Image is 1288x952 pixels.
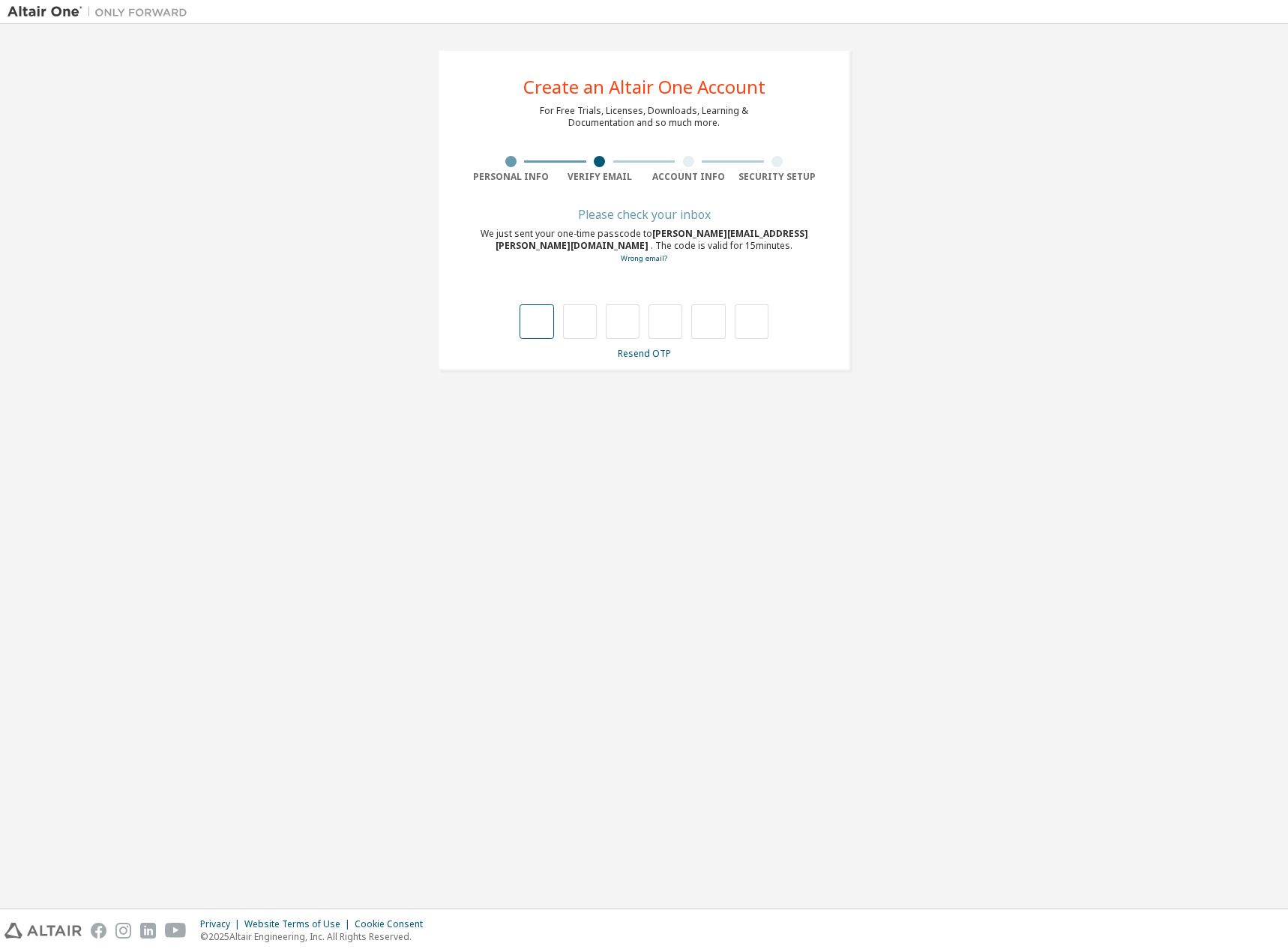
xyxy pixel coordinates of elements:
[200,918,244,930] div: Privacy
[140,923,156,939] img: linkedin.svg
[523,78,765,96] div: Create an Altair One Account
[466,171,556,183] div: Personal Info
[466,210,822,219] div: Please check your inbox
[540,105,748,129] div: For Free Trials, Licenses, Downloads, Learning & Documentation and so much more.
[496,227,808,252] span: [PERSON_NAME][EMAIL_ADDRESS][PERSON_NAME][DOMAIN_NAME]
[733,171,822,183] div: Security Setup
[644,171,733,183] div: Account Info
[115,923,131,939] img: instagram.svg
[4,923,82,939] img: altair_logo.svg
[200,930,432,943] p: © 2025 Altair Engineering, Inc. All Rights Reserved.
[621,253,667,263] a: Go back to the registration form
[556,171,645,183] div: Verify Email
[91,923,106,939] img: facebook.svg
[466,228,822,265] div: We just sent your one-time passcode to . The code is valid for 15 minutes.
[7,4,195,19] img: Altair One
[355,918,432,930] div: Cookie Consent
[165,923,187,939] img: youtube.svg
[244,918,355,930] div: Website Terms of Use
[618,347,671,360] a: Resend OTP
